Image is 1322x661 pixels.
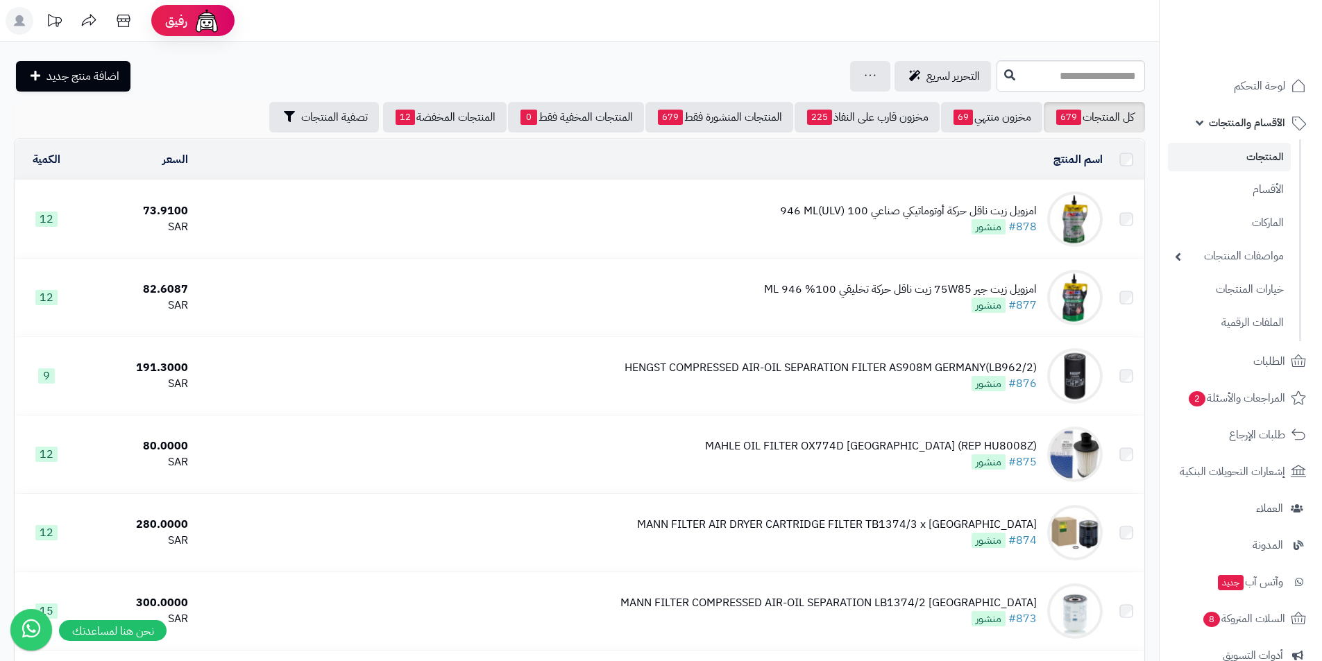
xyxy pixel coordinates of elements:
[35,447,58,462] span: 12
[1053,151,1103,168] a: اسم المنتج
[396,110,415,125] span: 12
[972,533,1006,548] span: منشور
[1008,297,1037,314] a: #877
[972,219,1006,234] span: منشور
[1047,270,1103,325] img: امزويل زيت جير 75W85 زيت ناقل حركة تخليقي 100% 946 ML
[84,533,188,549] div: SAR
[1168,529,1314,562] a: المدونة
[895,61,991,92] a: التحرير لسريع
[972,611,1006,626] span: منشور
[35,212,58,227] span: 12
[807,110,832,125] span: 225
[972,376,1006,391] span: منشور
[1168,345,1314,378] a: الطلبات
[1168,565,1314,599] a: وآتس آبجديد
[38,368,55,384] span: 9
[1047,191,1103,247] img: امزويل زيت ناقل حركة أوتوماتيكي صناعي 100 (ULV)946 ML
[795,102,940,132] a: مخزون قارب على النفاذ225
[1168,175,1291,205] a: الأقسام
[301,109,368,126] span: تصفية المنتجات
[84,517,188,533] div: 280.0000
[84,203,188,219] div: 73.9100
[1202,609,1285,628] span: السلات المتروكة
[645,102,793,132] a: المنتجات المنشورة فقط679
[1187,388,1285,408] span: المراجعات والأسئلة
[1180,462,1285,481] span: إشعارات التحويلات البنكية
[705,438,1037,454] div: MAHLE OIL FILTER OX774D [GEOGRAPHIC_DATA] (REP HU8008Z)
[193,7,221,35] img: ai-face.png
[1189,391,1205,406] span: 2
[269,102,379,132] button: تصفية المنتجات
[1209,113,1285,132] span: الأقسام والمنتجات
[780,203,1037,219] div: امزويل زيت ناقل حركة أوتوماتيكي صناعي 100 (ULV)946 ML
[37,7,71,38] a: تحديثات المنصة
[764,282,1037,298] div: امزويل زيت جير 75W85 زيت ناقل حركة تخليقي 100% 946 ML
[162,151,188,168] a: السعر
[84,611,188,627] div: SAR
[1047,348,1103,404] img: HENGST COMPRESSED AIR-OIL SEPARATION FILTER AS908M GERMANY(LB962/2)
[35,603,58,619] span: 15
[508,102,644,132] a: المنتجات المخفية فقط0
[1168,418,1314,452] a: طلبات الإرجاع
[1047,427,1103,482] img: MAHLE OIL FILTER OX774D GERMANY (REP HU8008Z)
[84,595,188,611] div: 300.0000
[165,12,187,29] span: رفيق
[1256,499,1283,518] span: العملاء
[1168,241,1291,271] a: مواصفات المنتجات
[84,360,188,376] div: 191.3000
[383,102,507,132] a: المنتجات المخفضة12
[1008,454,1037,470] a: #875
[1218,575,1244,590] span: جديد
[1234,76,1285,96] span: لوحة التحكم
[972,298,1006,313] span: منشور
[84,438,188,454] div: 80.0000
[1253,535,1283,555] span: المدونة
[1217,572,1283,592] span: وآتس آب
[1168,381,1314,415] a: المراجعات والأسئلة2
[1168,492,1314,525] a: العملاء
[658,110,683,125] span: 679
[1168,308,1291,338] a: الملفات الرقمية
[1008,218,1037,235] a: #878
[1008,532,1037,549] a: #874
[1044,102,1145,132] a: كل المنتجات679
[1229,425,1285,445] span: طلبات الإرجاع
[1008,610,1037,627] a: #873
[1168,275,1291,304] a: خيارات المنتجات
[46,68,119,85] span: اضافة منتج جديد
[84,454,188,470] div: SAR
[84,282,188,298] div: 82.6087
[625,360,1037,376] div: HENGST COMPRESSED AIR-OIL SEPARATION FILTER AS908M GERMANY(LB962/2)
[1168,208,1291,238] a: الماركات
[954,110,973,125] span: 69
[1168,455,1314,488] a: إشعارات التحويلات البنكية
[16,61,130,92] a: اضافة منتج جديد
[520,110,537,125] span: 0
[620,595,1037,611] div: MANN FILTER COMPRESSED AIR-OIL SEPARATION LB1374/2 [GEOGRAPHIC_DATA]
[926,68,980,85] span: التحرير لسريع
[84,376,188,392] div: SAR
[637,517,1037,533] div: MANN FILTER AIR DRYER CARTRIDGE FILTER TB1374/3 x [GEOGRAPHIC_DATA]
[84,298,188,314] div: SAR
[941,102,1042,132] a: مخزون منتهي69
[1253,352,1285,371] span: الطلبات
[1168,143,1291,171] a: المنتجات
[1047,583,1103,639] img: MANN FILTER COMPRESSED AIR-OIL SEPARATION LB1374/2 GERMANY
[1047,505,1103,560] img: MANN FILTER AIR DRYER CARTRIDGE FILTER TB1374/3 x GERMANY
[972,454,1006,470] span: منشور
[1203,612,1220,627] span: 8
[1168,69,1314,103] a: لوحة التحكم
[1008,375,1037,392] a: #876
[84,219,188,235] div: SAR
[35,525,58,540] span: 12
[1168,602,1314,635] a: السلات المتروكة8
[33,151,60,168] a: الكمية
[1056,110,1081,125] span: 679
[35,290,58,305] span: 12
